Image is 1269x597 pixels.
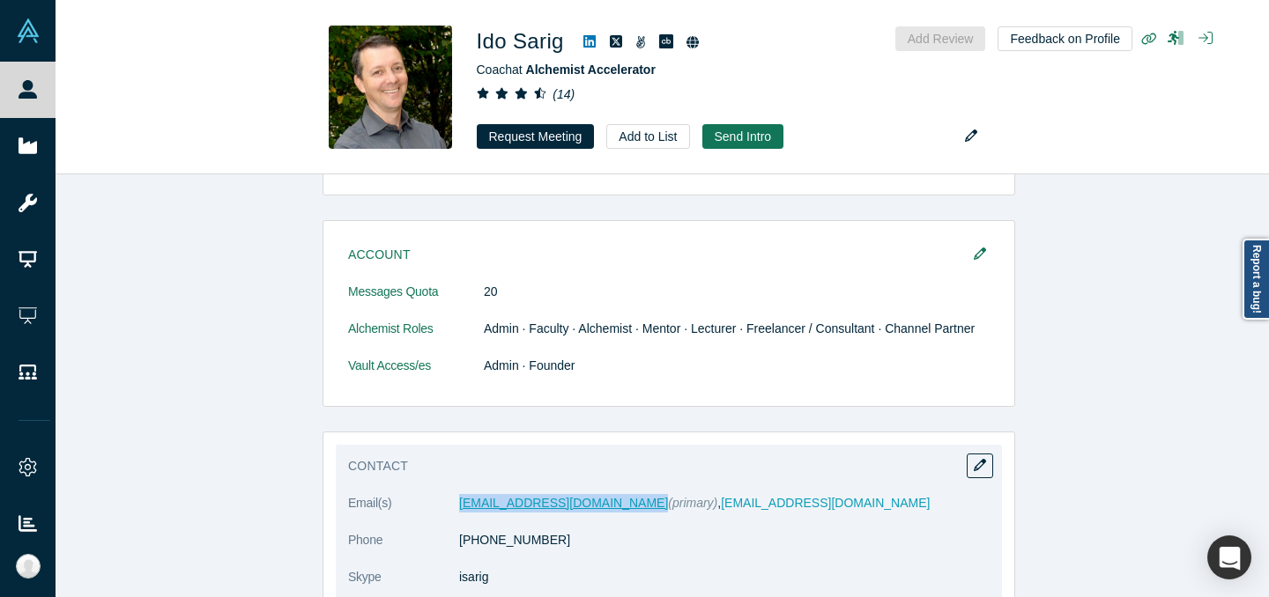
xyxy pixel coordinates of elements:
[668,496,717,510] span: (primary)
[329,26,452,149] img: Ido Sarig's Profile Image
[484,283,990,301] dd: 20
[348,357,484,394] dt: Vault Access/es
[348,531,459,568] dt: Phone
[16,18,41,43] img: Alchemist Vault Logo
[348,494,459,531] dt: Email(s)
[553,87,575,101] i: ( 14 )
[348,457,965,475] h3: Contact
[721,496,930,510] a: [EMAIL_ADDRESS][DOMAIN_NAME]
[1243,239,1269,320] a: Report a bug!
[477,63,656,77] span: Coach at
[477,26,564,57] h1: Ido Sarig
[16,554,41,579] img: Ally Hoang's Account
[477,124,595,149] button: Request Meeting
[702,124,784,149] button: Send Intro
[459,533,570,547] a: [PHONE_NUMBER]
[459,496,668,510] a: [EMAIL_ADDRESS][DOMAIN_NAME]
[348,246,965,264] h3: Account
[484,357,990,375] dd: Admin · Founder
[526,63,656,77] a: Alchemist Accelerator
[484,320,990,338] dd: Admin · Faculty · Alchemist · Mentor · Lecturer · Freelancer / Consultant · Channel Partner
[459,568,990,586] dd: isarig
[606,124,689,149] button: Add to List
[348,320,484,357] dt: Alchemist Roles
[998,26,1132,51] button: Feedback on Profile
[459,494,990,512] dd: ,
[348,283,484,320] dt: Messages Quota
